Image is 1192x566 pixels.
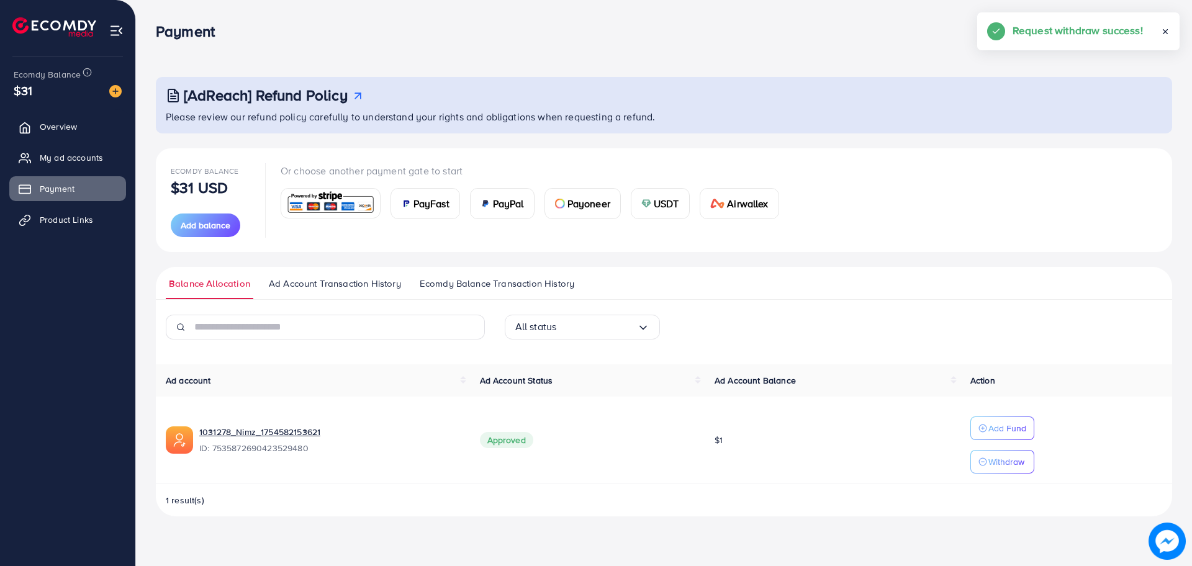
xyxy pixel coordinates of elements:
[181,219,230,231] span: Add balance
[715,434,723,446] span: $1
[391,188,460,219] a: cardPayFast
[654,196,679,211] span: USDT
[567,196,610,211] span: Payoneer
[40,120,77,133] span: Overview
[970,450,1034,474] button: Withdraw
[9,114,126,139] a: Overview
[14,81,32,99] span: $31
[1013,22,1143,38] h5: Request withdraw success!
[171,180,228,195] p: $31 USD
[9,145,126,170] a: My ad accounts
[285,190,376,217] img: card
[199,442,460,454] span: ID: 7535872690423529480
[40,213,93,226] span: Product Links
[420,277,574,290] span: Ecomdy Balance Transaction History
[727,196,768,211] span: Airwallex
[199,426,460,454] div: <span class='underline'>1031278_Nimz_1754582153621</span></br>7535872690423529480
[40,151,103,164] span: My ad accounts
[109,24,124,38] img: menu
[166,426,193,454] img: ic-ads-acc.e4c84228.svg
[700,188,779,219] a: cardAirwallex
[281,188,381,218] a: card
[166,374,211,387] span: Ad account
[710,199,725,209] img: card
[970,374,995,387] span: Action
[413,196,449,211] span: PayFast
[40,182,74,195] span: Payment
[199,426,320,438] a: 1031278_Nimz_1754582153621
[9,207,126,232] a: Product Links
[109,85,122,97] img: image
[184,86,348,104] h3: [AdReach] Refund Policy
[480,374,553,387] span: Ad Account Status
[1149,523,1186,560] img: image
[481,199,490,209] img: card
[480,432,533,448] span: Approved
[641,199,651,209] img: card
[988,454,1024,469] p: Withdraw
[166,109,1165,124] p: Please review our refund policy carefully to understand your rights and obligations when requesti...
[169,277,250,290] span: Balance Allocation
[156,22,225,40] h3: Payment
[493,196,524,211] span: PayPal
[505,315,660,339] div: Search for option
[970,416,1034,440] button: Add Fund
[515,317,557,336] span: All status
[281,163,789,178] p: Or choose another payment gate to start
[269,277,401,290] span: Ad Account Transaction History
[171,166,238,176] span: Ecomdy Balance
[401,199,411,209] img: card
[12,17,96,37] img: logo
[171,213,240,237] button: Add balance
[470,188,535,219] a: cardPayPal
[988,421,1026,436] p: Add Fund
[166,494,204,506] span: 1 result(s)
[544,188,621,219] a: cardPayoneer
[555,199,565,209] img: card
[715,374,796,387] span: Ad Account Balance
[631,188,690,219] a: cardUSDT
[14,68,81,81] span: Ecomdy Balance
[556,317,636,336] input: Search for option
[9,176,126,201] a: Payment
